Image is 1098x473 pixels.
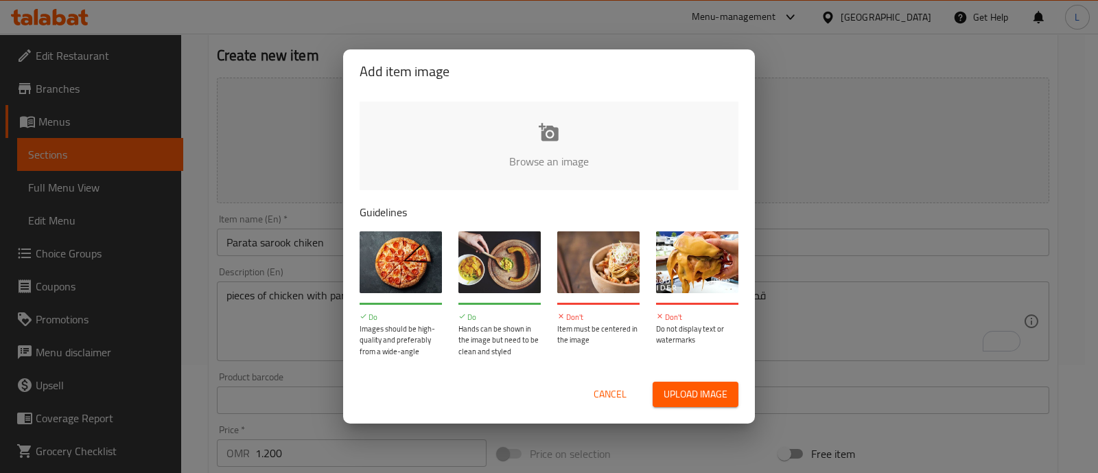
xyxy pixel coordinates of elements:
[458,323,541,358] p: Hands can be shown in the image but need to be clean and styled
[360,204,738,220] p: Guidelines
[594,386,627,403] span: Cancel
[360,60,738,82] h2: Add item image
[653,382,738,407] button: Upload image
[664,386,727,403] span: Upload image
[458,231,541,293] img: guide-img-2@3x.jpg
[458,312,541,323] p: Do
[588,382,632,407] button: Cancel
[656,323,738,346] p: Do not display text or watermarks
[557,312,640,323] p: Don't
[656,231,738,293] img: guide-img-4@3x.jpg
[557,231,640,293] img: guide-img-3@3x.jpg
[360,312,442,323] p: Do
[656,312,738,323] p: Don't
[360,323,442,358] p: Images should be high-quality and preferably from a wide-angle
[557,323,640,346] p: Item must be centered in the image
[360,231,442,293] img: guide-img-1@3x.jpg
